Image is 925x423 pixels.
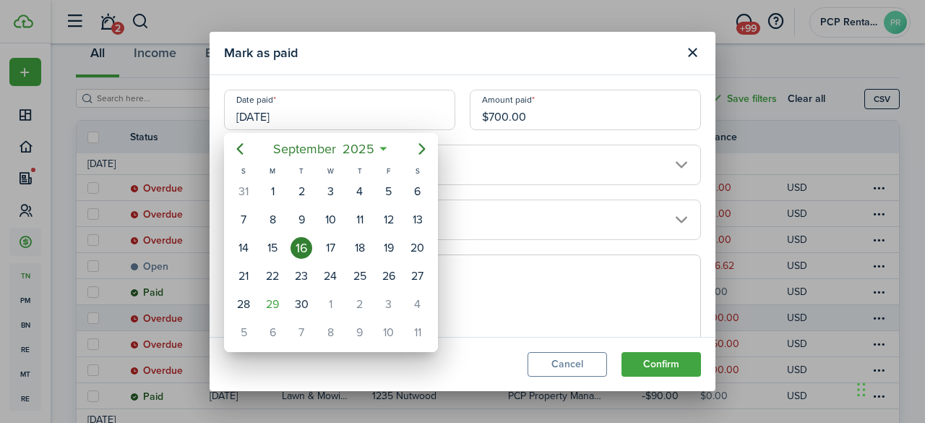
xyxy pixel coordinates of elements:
[287,165,316,177] div: T
[407,294,429,315] div: Saturday, October 4, 2025
[378,322,400,343] div: Friday, October 10, 2025
[229,165,258,177] div: S
[291,294,312,315] div: Tuesday, September 30, 2025
[233,294,254,315] div: Sunday, September 28, 2025
[378,294,400,315] div: Friday, October 3, 2025
[233,209,254,231] div: Sunday, September 7, 2025
[407,209,429,231] div: Saturday, September 13, 2025
[319,294,341,315] div: Wednesday, October 1, 2025
[233,181,254,202] div: Sunday, August 31, 2025
[408,134,436,163] mbsc-button: Next page
[262,265,283,287] div: Monday, September 22, 2025
[403,165,432,177] div: S
[291,237,312,259] div: Tuesday, September 16, 2025
[319,181,341,202] div: Wednesday, September 3, 2025
[270,136,339,162] span: September
[378,265,400,287] div: Friday, September 26, 2025
[291,209,312,231] div: Tuesday, September 9, 2025
[374,165,403,177] div: F
[233,322,254,343] div: Sunday, October 5, 2025
[233,265,254,287] div: Sunday, September 21, 2025
[407,181,429,202] div: Saturday, September 6, 2025
[339,136,377,162] span: 2025
[262,181,283,202] div: Monday, September 1, 2025
[319,237,341,259] div: Wednesday, September 17, 2025
[349,265,371,287] div: Thursday, September 25, 2025
[262,237,283,259] div: Monday, September 15, 2025
[407,322,429,343] div: Saturday, October 11, 2025
[291,265,312,287] div: Tuesday, September 23, 2025
[233,237,254,259] div: Sunday, September 14, 2025
[319,209,341,231] div: Wednesday, September 10, 2025
[262,322,283,343] div: Monday, October 6, 2025
[291,181,312,202] div: Tuesday, September 2, 2025
[258,165,287,177] div: M
[316,165,345,177] div: W
[345,165,374,177] div: T
[264,136,383,162] mbsc-button: September2025
[319,265,341,287] div: Wednesday, September 24, 2025
[262,209,283,231] div: Monday, September 8, 2025
[319,322,341,343] div: Wednesday, October 8, 2025
[225,134,254,163] mbsc-button: Previous page
[407,265,429,287] div: Saturday, September 27, 2025
[291,322,312,343] div: Tuesday, October 7, 2025
[262,294,283,315] div: Today, Monday, September 29, 2025
[349,322,371,343] div: Thursday, October 9, 2025
[349,237,371,259] div: Thursday, September 18, 2025
[349,209,371,231] div: Thursday, September 11, 2025
[349,181,371,202] div: Thursday, September 4, 2025
[378,181,400,202] div: Friday, September 5, 2025
[407,237,429,259] div: Saturday, September 20, 2025
[378,209,400,231] div: Friday, September 12, 2025
[349,294,371,315] div: Thursday, October 2, 2025
[378,237,400,259] div: Friday, September 19, 2025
